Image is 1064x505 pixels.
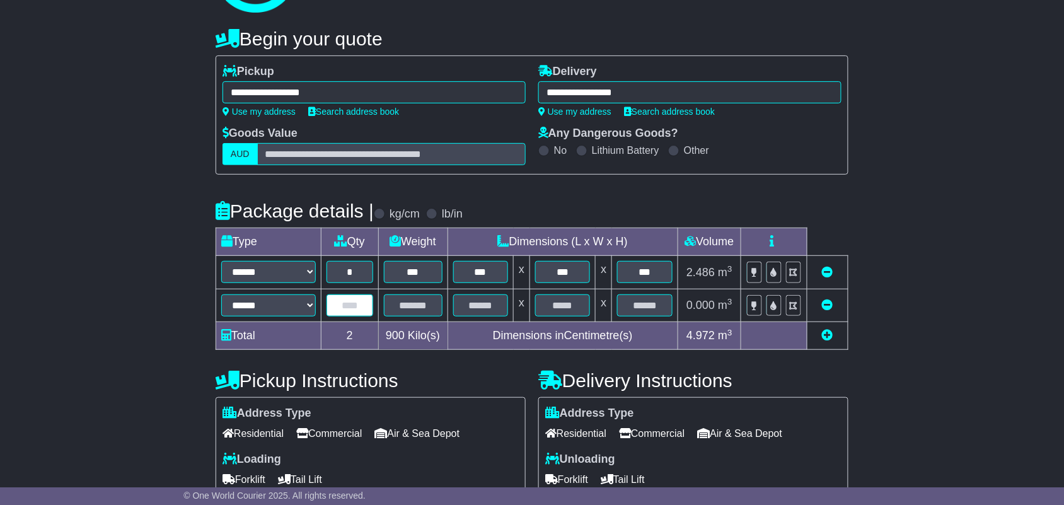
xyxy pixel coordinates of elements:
span: Residential [223,424,284,443]
label: Other [684,144,709,156]
label: Lithium Battery [592,144,659,156]
span: Air & Sea Depot [698,424,783,443]
span: Commercial [296,424,362,443]
span: m [718,266,732,279]
label: Delivery [538,65,597,79]
label: lb/in [442,207,463,221]
h4: Package details | [216,200,374,221]
td: Weight [378,228,448,256]
td: x [514,256,530,289]
label: Any Dangerous Goods? [538,127,678,141]
td: Dimensions in Centimetre(s) [448,322,678,350]
a: Search address book [308,107,399,117]
h4: Delivery Instructions [538,370,848,391]
span: 2.486 [686,266,715,279]
a: Use my address [223,107,296,117]
td: Total [216,322,321,350]
span: m [718,329,732,342]
span: 4.972 [686,329,715,342]
span: 0.000 [686,299,715,311]
label: No [554,144,567,156]
a: Use my address [538,107,611,117]
td: Dimensions (L x W x H) [448,228,678,256]
h4: Begin your quote [216,28,848,49]
span: Forklift [545,470,588,489]
sup: 3 [727,264,732,274]
span: Forklift [223,470,265,489]
label: Unloading [545,453,615,467]
sup: 3 [727,297,732,306]
span: Air & Sea Depot [375,424,460,443]
a: Search address book [624,107,715,117]
span: Tail Lift [601,470,645,489]
sup: 3 [727,328,732,337]
h4: Pickup Instructions [216,370,526,391]
td: 2 [321,322,379,350]
label: Loading [223,453,281,467]
td: x [596,289,612,322]
label: AUD [223,143,258,165]
td: x [514,289,530,322]
span: Tail Lift [278,470,322,489]
label: Address Type [223,407,311,421]
td: Type [216,228,321,256]
span: Residential [545,424,606,443]
label: Address Type [545,407,634,421]
label: kg/cm [390,207,420,221]
span: Commercial [619,424,685,443]
span: m [718,299,732,311]
td: Kilo(s) [378,322,448,350]
a: Add new item [822,329,833,342]
td: x [596,256,612,289]
label: Goods Value [223,127,298,141]
td: Qty [321,228,379,256]
span: 900 [386,329,405,342]
td: Volume [678,228,741,256]
span: © One World Courier 2025. All rights reserved. [183,490,366,501]
label: Pickup [223,65,274,79]
a: Remove this item [822,266,833,279]
a: Remove this item [822,299,833,311]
